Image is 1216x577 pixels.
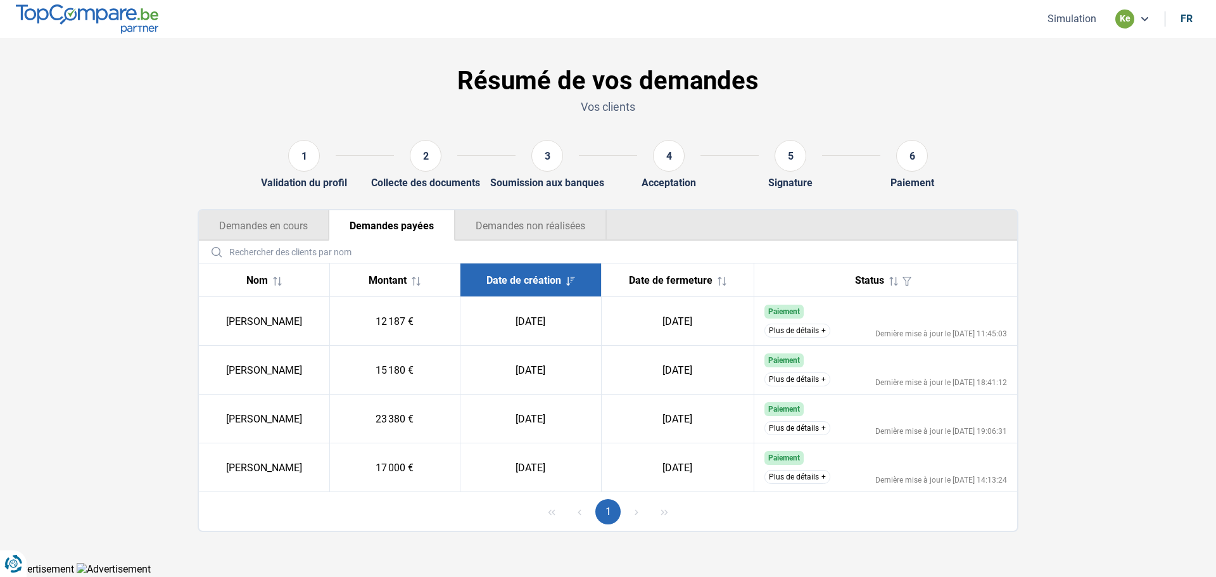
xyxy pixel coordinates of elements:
img: Advertisement [77,563,151,575]
span: Paiement [768,356,800,365]
td: 15 180 € [329,346,460,395]
div: 2 [410,140,441,172]
span: Date de création [486,274,561,286]
td: 12 187 € [329,297,460,346]
span: Paiement [768,453,800,462]
div: Signature [768,177,813,189]
div: ke [1115,10,1134,29]
button: Plus de détails [764,324,830,338]
div: 3 [531,140,563,172]
input: Rechercher des clients par nom [204,241,1012,263]
button: Page 1 [595,499,621,524]
p: Vos clients [198,99,1018,115]
button: Next Page [624,499,649,524]
span: Paiement [768,405,800,414]
div: Dernière mise à jour le [DATE] 19:06:31 [875,428,1007,435]
td: [DATE] [460,443,601,492]
span: Montant [369,274,407,286]
button: First Page [539,499,564,524]
div: Collecte des documents [371,177,480,189]
div: 4 [653,140,685,172]
div: Acceptation [642,177,696,189]
td: [PERSON_NAME] [199,297,329,346]
div: Paiement [890,177,934,189]
div: Soumission aux banques [490,177,604,189]
span: Status [855,274,884,286]
button: Last Page [652,499,677,524]
button: Previous Page [567,499,592,524]
div: Dernière mise à jour le [DATE] 14:13:24 [875,476,1007,484]
td: [PERSON_NAME] [199,346,329,395]
td: [DATE] [601,395,754,443]
td: [PERSON_NAME] [199,395,329,443]
button: Plus de détails [764,421,830,435]
div: 1 [288,140,320,172]
td: [DATE] [460,346,601,395]
span: Date de fermeture [629,274,712,286]
div: fr [1181,13,1193,25]
button: Demandes en cours [199,210,329,241]
button: Plus de détails [764,470,830,484]
td: 17 000 € [329,443,460,492]
td: [DATE] [460,297,601,346]
span: Nom [246,274,268,286]
button: Demandes non réalisées [455,210,607,241]
div: Dernière mise à jour le [DATE] 11:45:03 [875,330,1007,338]
div: 5 [775,140,806,172]
button: Demandes payées [329,210,455,241]
td: [PERSON_NAME] [199,443,329,492]
td: 23 380 € [329,395,460,443]
td: [DATE] [601,297,754,346]
div: Validation du profil [261,177,347,189]
h1: Résumé de vos demandes [198,66,1018,96]
button: Simulation [1044,12,1100,25]
td: [DATE] [601,346,754,395]
td: [DATE] [460,395,601,443]
td: [DATE] [601,443,754,492]
img: TopCompare.be [16,4,158,33]
span: Paiement [768,307,800,316]
div: 6 [896,140,928,172]
button: Plus de détails [764,372,830,386]
div: Dernière mise à jour le [DATE] 18:41:12 [875,379,1007,386]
